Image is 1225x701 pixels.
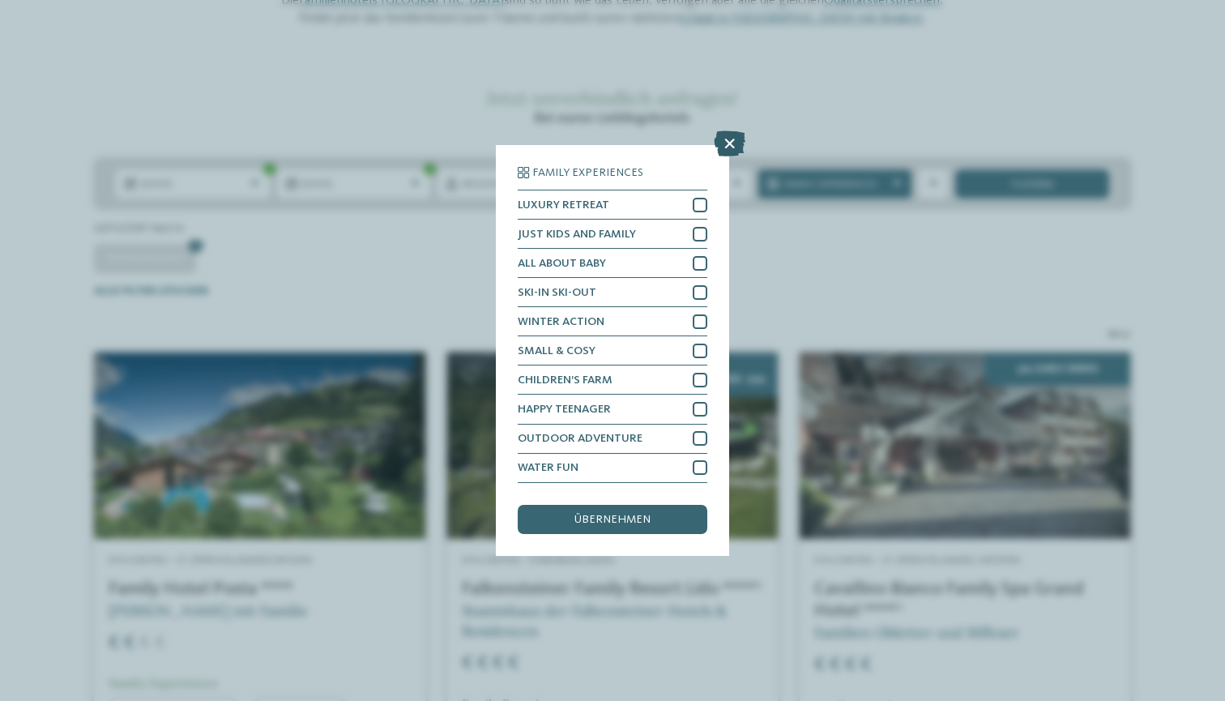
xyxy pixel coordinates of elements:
[574,514,651,525] span: übernehmen
[518,199,609,211] span: LUXURY RETREAT
[518,316,604,327] span: WINTER ACTION
[518,433,642,444] span: OUTDOOR ADVENTURE
[518,229,636,240] span: JUST KIDS AND FAMILY
[518,462,578,473] span: WATER FUN
[518,345,595,357] span: SMALL & COSY
[518,287,596,298] span: SKI-IN SKI-OUT
[518,404,611,415] span: HAPPY TEENAGER
[518,258,606,269] span: ALL ABOUT BABY
[518,374,612,386] span: CHILDREN’S FARM
[532,167,643,178] span: Family Experiences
